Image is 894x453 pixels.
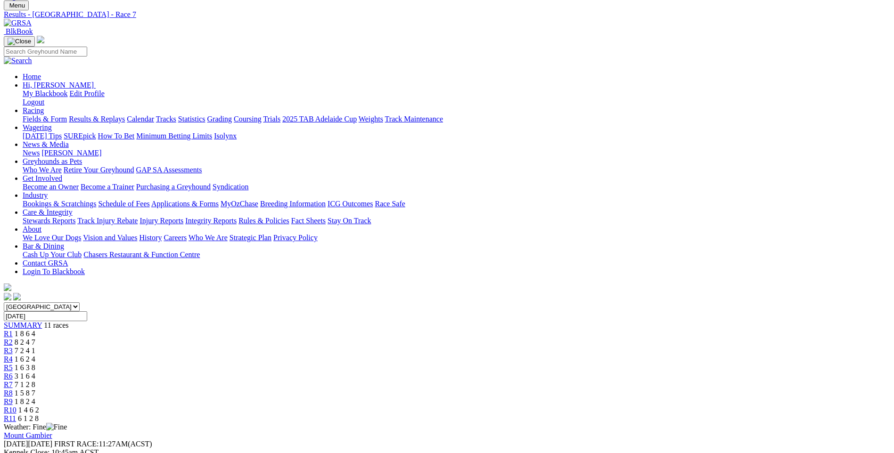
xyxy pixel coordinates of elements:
img: facebook.svg [4,293,11,300]
span: 8 2 4 7 [15,338,35,346]
a: R1 [4,330,13,338]
input: Select date [4,311,87,321]
a: [PERSON_NAME] [41,149,101,157]
a: My Blackbook [23,89,68,97]
img: logo-grsa-white.png [37,36,44,43]
a: Statistics [178,115,205,123]
a: About [23,225,41,233]
img: Close [8,38,31,45]
span: [DATE] [4,440,28,448]
a: Careers [164,234,187,242]
a: Login To Blackbook [23,267,85,275]
a: Isolynx [214,132,237,140]
a: We Love Our Dogs [23,234,81,242]
a: R2 [4,338,13,346]
span: 7 2 4 1 [15,347,35,355]
div: Get Involved [23,183,890,191]
span: 11:27AM(ACST) [54,440,152,448]
a: Hi, [PERSON_NAME] [23,81,96,89]
span: 1 8 6 4 [15,330,35,338]
div: About [23,234,890,242]
a: R3 [4,347,13,355]
a: Become an Owner [23,183,79,191]
a: MyOzChase [221,200,258,208]
button: Toggle navigation [4,36,35,47]
a: Minimum Betting Limits [136,132,212,140]
span: 3 1 6 4 [15,372,35,380]
span: R9 [4,397,13,405]
span: Weather: Fine [4,423,67,431]
a: R6 [4,372,13,380]
a: Fact Sheets [291,217,326,225]
a: Industry [23,191,48,199]
a: Race Safe [375,200,405,208]
a: [DATE] Tips [23,132,62,140]
a: Track Maintenance [385,115,443,123]
a: Calendar [127,115,154,123]
div: Industry [23,200,890,208]
a: Breeding Information [260,200,326,208]
a: Contact GRSA [23,259,68,267]
span: BlkBook [6,27,33,35]
a: BlkBook [4,27,33,35]
a: News & Media [23,140,69,148]
a: R8 [4,389,13,397]
a: Who We Are [23,166,62,174]
a: Racing [23,106,44,114]
span: 11 races [44,321,68,329]
span: Menu [9,2,25,9]
a: Integrity Reports [185,217,237,225]
a: Logout [23,98,44,106]
a: Results - [GEOGRAPHIC_DATA] - Race 7 [4,10,890,19]
a: GAP SA Assessments [136,166,202,174]
a: Chasers Restaurant & Function Centre [83,251,200,259]
a: Results & Replays [69,115,125,123]
a: Who We Are [189,234,228,242]
a: Schedule of Fees [98,200,149,208]
a: News [23,149,40,157]
a: Strategic Plan [230,234,271,242]
a: R10 [4,406,16,414]
div: Bar & Dining [23,251,890,259]
a: Purchasing a Greyhound [136,183,211,191]
span: 6 1 2 8 [18,414,39,422]
span: 1 5 8 7 [15,389,35,397]
span: 1 6 2 4 [15,355,35,363]
div: Wagering [23,132,890,140]
a: Track Injury Rebate [77,217,138,225]
img: GRSA [4,19,32,27]
a: R5 [4,364,13,372]
a: Bar & Dining [23,242,64,250]
a: R11 [4,414,16,422]
a: ICG Outcomes [328,200,373,208]
a: Mount Gambier [4,431,52,439]
span: 1 6 3 8 [15,364,35,372]
a: History [139,234,162,242]
span: 1 8 2 4 [15,397,35,405]
button: Toggle navigation [4,0,29,10]
span: [DATE] [4,440,52,448]
a: Vision and Values [83,234,137,242]
div: News & Media [23,149,890,157]
a: SUMMARY [4,321,42,329]
a: Stay On Track [328,217,371,225]
div: Care & Integrity [23,217,890,225]
a: 2025 TAB Adelaide Cup [282,115,357,123]
a: Grading [207,115,232,123]
a: Trials [263,115,280,123]
a: Retire Your Greyhound [64,166,134,174]
a: Cash Up Your Club [23,251,82,259]
a: Bookings & Scratchings [23,200,96,208]
a: Rules & Policies [238,217,289,225]
a: R7 [4,380,13,388]
a: SUREpick [64,132,96,140]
